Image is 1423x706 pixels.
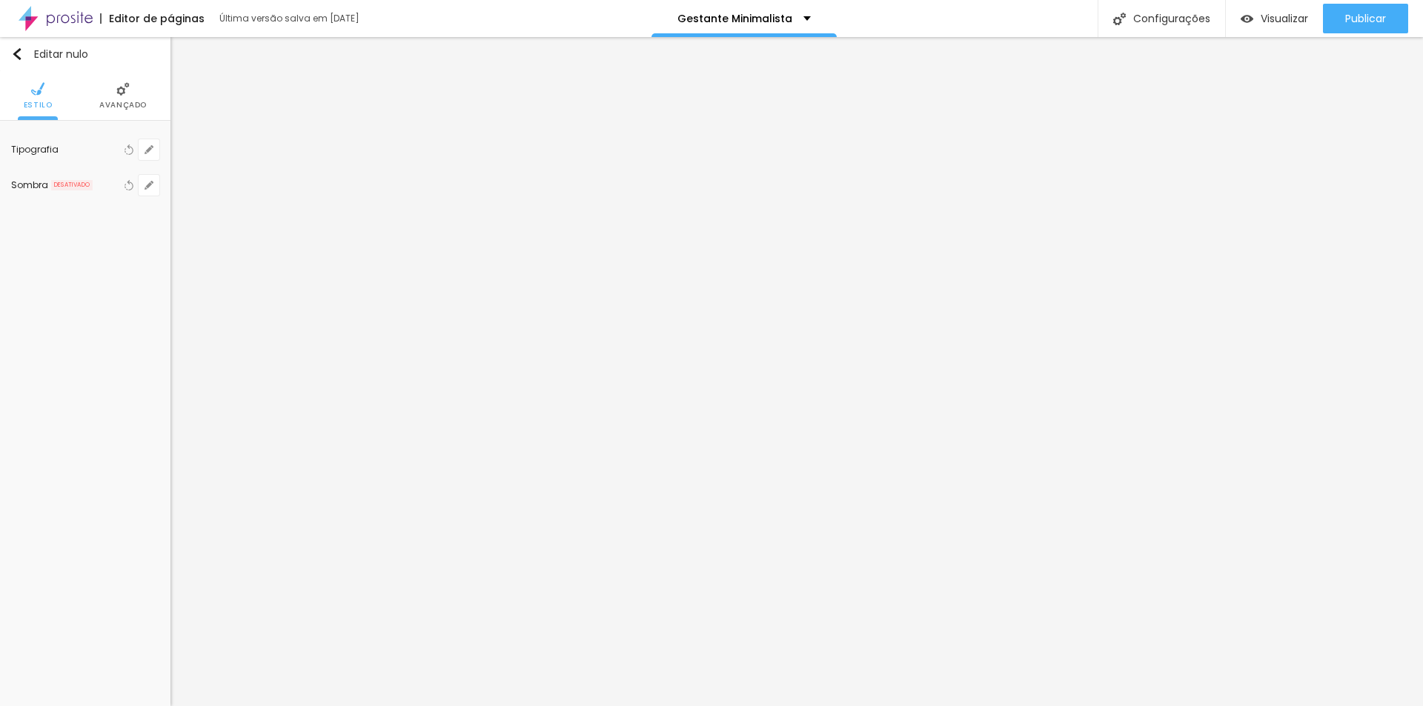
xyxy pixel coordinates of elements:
font: Editor de páginas [109,11,205,26]
img: Ícone [1113,13,1126,25]
font: Gestante Minimalista [677,11,792,26]
font: Tipografia [11,143,59,156]
font: Editar nulo [34,47,88,61]
font: Visualizar [1261,11,1308,26]
img: view-1.svg [1241,13,1253,25]
iframe: Editor [170,37,1423,706]
button: Visualizar [1226,4,1323,33]
font: DESATIVADO [54,181,90,189]
img: Ícone [116,82,130,96]
font: Estilo [24,99,53,110]
font: Publicar [1345,11,1386,26]
font: Configurações [1133,11,1210,26]
font: Avançado [99,99,147,110]
button: Publicar [1323,4,1408,33]
font: Sombra [11,179,48,191]
img: Ícone [11,48,23,60]
font: Última versão salva em [DATE] [219,12,359,24]
img: Ícone [31,82,44,96]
